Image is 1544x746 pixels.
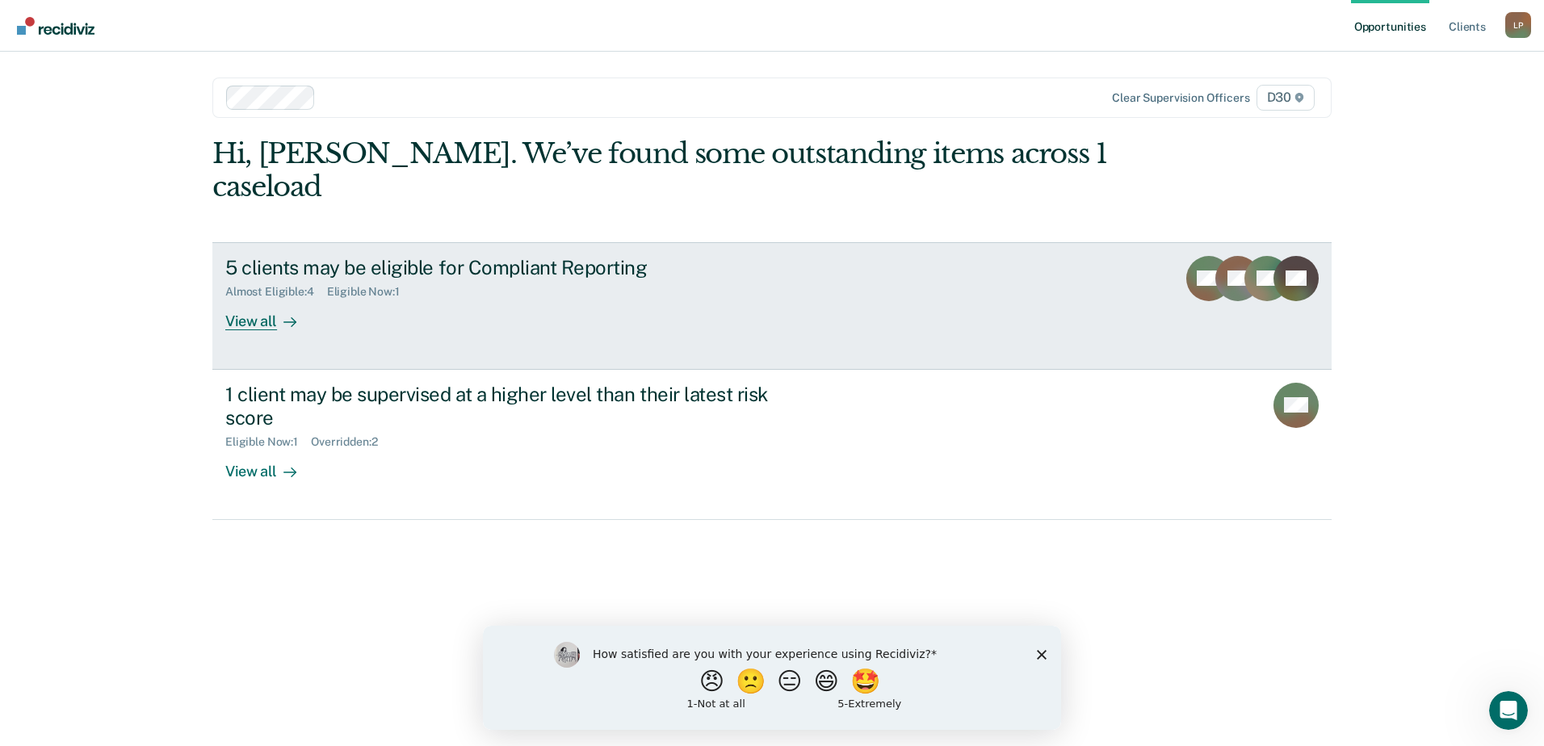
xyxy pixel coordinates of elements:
div: L P [1505,12,1531,38]
div: 1 client may be supervised at a higher level than their latest risk score [225,383,792,430]
div: Eligible Now : 1 [225,435,311,449]
div: Almost Eligible : 4 [225,285,327,299]
div: View all [225,299,316,330]
div: Hi, [PERSON_NAME]. We’ve found some outstanding items across 1 caseload [212,137,1108,203]
img: Recidiviz [17,17,94,35]
button: Profile dropdown button [1505,12,1531,38]
div: 5 clients may be eligible for Compliant Reporting [225,256,792,279]
iframe: Survey by Kim from Recidiviz [483,626,1061,730]
div: Overridden : 2 [311,435,390,449]
div: View all [225,449,316,480]
div: Clear supervision officers [1112,91,1249,105]
iframe: Intercom live chat [1489,691,1528,730]
a: 5 clients may be eligible for Compliant ReportingAlmost Eligible:4Eligible Now:1View all [212,242,1332,370]
a: 1 client may be supervised at a higher level than their latest risk scoreEligible Now:1Overridden... [212,370,1332,520]
span: D30 [1257,85,1315,111]
div: Eligible Now : 1 [327,285,413,299]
